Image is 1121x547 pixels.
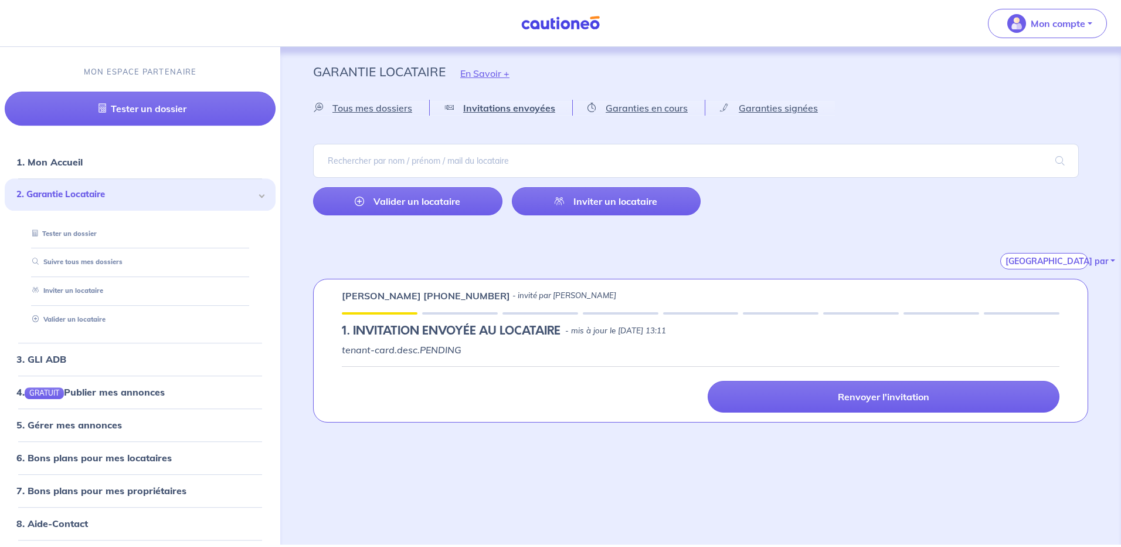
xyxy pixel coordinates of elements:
div: Inviter un locataire [19,281,261,300]
a: 3. GLI ADB [16,353,66,365]
span: Garanties en cours [606,102,688,114]
div: 6. Bons plans pour mes locataires [5,446,276,470]
div: 7. Bons plans pour mes propriétaires [5,479,276,502]
a: 6. Bons plans pour mes locataires [16,452,172,464]
p: - invité par [PERSON_NAME] [512,290,616,302]
input: Rechercher par nom / prénom / mail du locataire [313,144,1079,178]
span: Invitations envoyées [463,102,555,114]
a: 4.GRATUITPublier mes annonces [16,386,165,398]
a: Renvoyer l'invitation [708,381,1059,413]
a: Inviter un locataire [28,286,103,295]
a: Invitations envoyées [430,100,572,116]
p: Garantie Locataire [313,61,446,82]
div: state: PENDING, Context: [342,324,1059,338]
img: illu_account_valid_menu.svg [1007,14,1026,33]
a: Valider un locataire [313,187,502,215]
a: Tester un dossier [5,92,276,126]
p: MON ESPACE PARTENAIRE [84,66,197,77]
button: illu_account_valid_menu.svgMon compte [988,9,1107,38]
a: Garanties signées [705,100,835,116]
div: Tester un dossier [19,224,261,244]
h5: 1.︎ INVITATION ENVOYÉE AU LOCATAIRE [342,324,560,338]
span: search [1041,144,1079,177]
p: Renvoyer l'invitation [838,391,929,403]
span: 2. Garantie Locataire [16,188,255,201]
div: 1. Mon Accueil [5,150,276,174]
a: Inviter un locataire [512,187,701,215]
div: 3. GLI ADB [5,347,276,371]
button: [GEOGRAPHIC_DATA] par [1000,253,1088,269]
div: 2. Garantie Locataire [5,178,276,211]
div: Valider un locataire [19,310,261,329]
div: Suivre tous mes dossiers [19,253,261,272]
a: Suivre tous mes dossiers [28,258,123,266]
a: Valider un locataire [28,315,106,323]
a: Tester un dossier [28,229,97,238]
div: 8. Aide-Contact [5,512,276,535]
div: 4.GRATUITPublier mes annonces [5,380,276,404]
span: Tous mes dossiers [332,102,412,114]
p: tenant-card.desc.PENDING [342,343,1059,357]
img: Cautioneo [517,16,604,31]
button: En Savoir + [446,56,524,90]
a: 5. Gérer mes annonces [16,419,122,431]
a: 8. Aide-Contact [16,518,88,529]
a: 1. Mon Accueil [16,156,83,168]
p: Mon compte [1031,16,1085,31]
a: Tous mes dossiers [313,100,429,116]
p: [PERSON_NAME] [PHONE_NUMBER] [342,289,510,303]
a: 7. Bons plans pour mes propriétaires [16,485,186,497]
a: Garanties en cours [573,100,705,116]
div: 5. Gérer mes annonces [5,413,276,437]
span: Garanties signées [739,102,818,114]
p: - mis à jour le [DATE] 13:11 [565,325,666,337]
